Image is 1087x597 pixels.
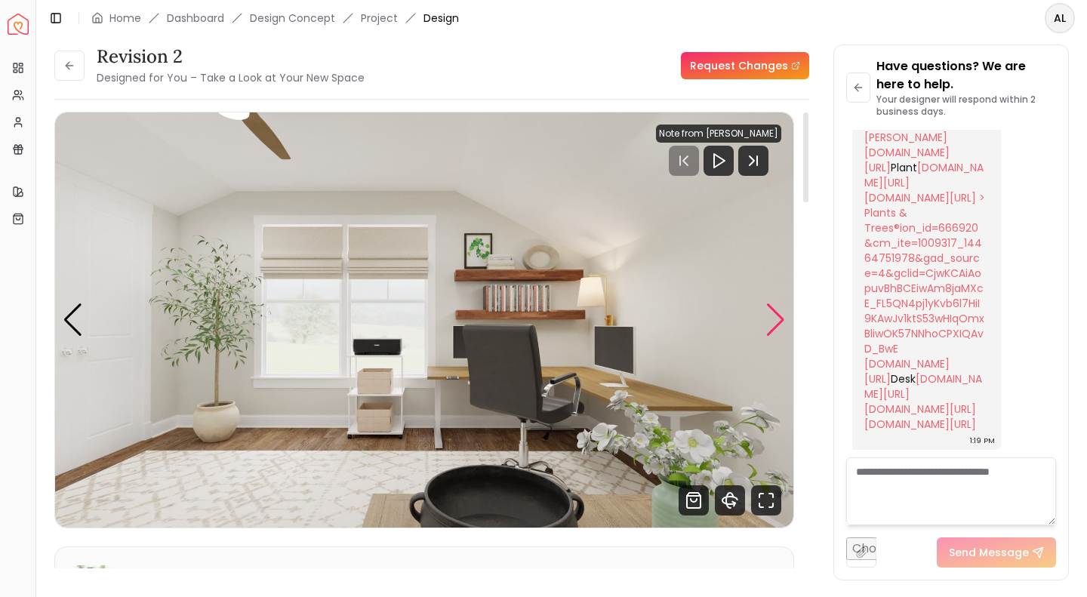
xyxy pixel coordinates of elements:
[715,485,745,515] svg: 360 View
[361,11,398,26] a: Project
[679,485,709,515] svg: Shop Products from this design
[1045,3,1075,33] button: AL
[91,11,459,26] nav: breadcrumb
[864,371,982,402] a: [DOMAIN_NAME][URL]
[681,52,809,79] a: Request Changes
[876,57,1056,94] p: Have questions? We are here to help.
[109,11,141,26] a: Home
[864,145,950,175] a: [DOMAIN_NAME][URL]
[8,14,29,35] a: Spacejoy
[864,402,976,417] a: [DOMAIN_NAME][URL]
[63,303,83,337] div: Previous slide
[55,112,793,528] div: 2 / 4
[8,14,29,35] img: Spacejoy Logo
[55,112,793,528] div: Carousel
[765,303,786,337] div: Next slide
[864,115,976,145] a: [DOMAIN_NAME][URL][PERSON_NAME]
[864,160,984,190] a: [DOMAIN_NAME][URL]
[97,45,365,69] h3: Revision 2
[738,146,768,176] svg: Next Track
[751,485,781,515] svg: Fullscreen
[1046,5,1073,32] span: AL
[876,94,1056,118] p: Your designer will respond within 2 business days.
[864,356,950,386] a: [DOMAIN_NAME][URL]
[250,11,335,26] li: Design Concept
[423,11,459,26] span: Design
[55,112,793,528] img: Design Render 1
[656,125,781,143] div: Note from [PERSON_NAME]
[864,190,988,356] a: [DOMAIN_NAME][URL] > Plants & Trees®ion_id=666920&cm_ite=1009317_14464751978&gad_source=4&gclid=C...
[710,152,728,170] svg: Play
[970,433,995,448] div: 1:19 PM
[167,11,224,26] a: Dashboard
[864,417,976,432] a: [DOMAIN_NAME][URL]
[97,70,365,85] small: Designed for You – Take a Look at Your New Space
